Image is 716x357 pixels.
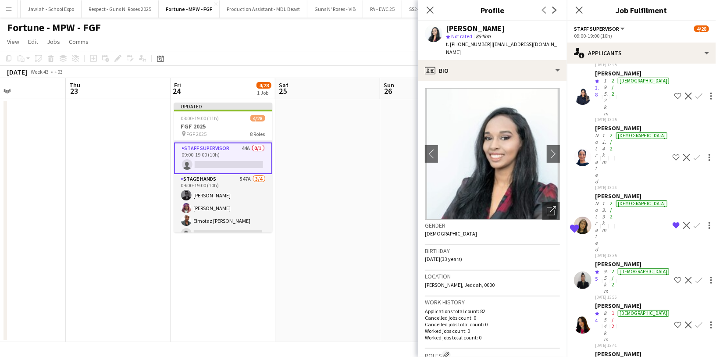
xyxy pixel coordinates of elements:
div: [DATE] 13:41 [595,343,671,348]
span: View [7,38,19,46]
span: [PERSON_NAME], Jeddah, 0000 [425,282,495,288]
span: 24 [173,86,181,96]
button: Fortune - MPW - FGF [159,0,220,18]
span: 4/28 [694,25,709,32]
span: Not rated [451,33,472,39]
span: Week 43 [29,68,51,75]
div: Updated [174,103,272,110]
span: 5 [595,275,598,282]
span: 4/28 [256,82,271,89]
app-skills-label: 2/2 [610,200,613,220]
span: [DEMOGRAPHIC_DATA] [425,230,477,237]
div: [DATE] 13:26 [595,185,669,190]
button: Production Assistant - MDL Beast [220,0,307,18]
h3: Work history [425,298,560,306]
div: [DEMOGRAPHIC_DATA] [618,310,669,317]
div: [PERSON_NAME] [595,69,671,77]
div: 13.3km [600,200,608,253]
div: [DATE] 13:36 [595,294,671,300]
button: Jawlah - School Expo [21,0,82,18]
div: [DATE] 13:25 [595,62,671,68]
h3: Profile [418,4,567,16]
button: SS24 - Crew Support [402,0,460,18]
div: [DATE] 13:25 [595,117,671,122]
app-skills-label: 2/2 [612,77,614,97]
span: | [EMAIL_ADDRESS][DOMAIN_NAME] [446,41,557,55]
span: Fri [174,81,181,89]
h3: FGF 2025 [174,122,272,130]
span: 8 Roles [250,131,265,137]
h3: Birthday [425,247,560,255]
a: Jobs [43,36,64,47]
span: t. [PHONE_NUMBER] [446,41,492,47]
div: Not rated [595,132,600,185]
div: 854km [602,310,610,343]
div: [PERSON_NAME] [595,302,671,310]
div: Applicants [567,43,716,64]
span: Staff Supervisor [574,25,619,32]
p: Cancelled jobs count: 0 [425,314,560,321]
div: [DATE] [7,68,27,76]
div: [PERSON_NAME] [595,124,669,132]
h1: Fortune - MPW - FGF [7,21,101,34]
div: [PERSON_NAME] [446,25,505,32]
button: Guns N' Roses - VIB [307,0,363,18]
app-skills-label: 1/2 [612,310,614,329]
span: 3.8 [595,85,599,98]
a: View [4,36,23,47]
span: Sun [384,81,394,89]
h3: Job Fulfilment [567,4,716,16]
div: +03 [54,68,63,75]
span: 26 [382,86,394,96]
button: PA - EWC 25 [363,0,402,18]
a: Comms [65,36,92,47]
span: [DATE] (33 years) [425,256,462,262]
div: [PERSON_NAME] [595,260,671,268]
div: Not rated [595,200,600,253]
div: [PERSON_NAME] [595,192,669,200]
span: 23 [68,86,80,96]
span: Thu [69,81,80,89]
span: 08:00-19:00 (11h) [181,115,219,121]
span: Sat [279,81,289,89]
h3: Gender [425,221,560,229]
span: FGF 2025 [187,131,207,137]
app-job-card: Updated08:00-19:00 (11h)4/28FGF 2025 FGF 20258 Roles[PERSON_NAME] Staff Supervisor44A0/109:00-19:... [174,103,272,232]
div: [DEMOGRAPHIC_DATA] [618,78,669,84]
button: Respect - Guns N' Roses 2025 [82,0,159,18]
span: Edit [28,38,38,46]
span: 854km [474,33,492,39]
div: 09:00-19:00 (10h) [574,32,709,39]
a: Edit [25,36,42,47]
app-skills-label: 2/2 [612,268,614,288]
p: Applications total count: 82 [425,308,560,314]
app-card-role: Stage Hands547A3/409:00-19:00 (10h)[PERSON_NAME][PERSON_NAME]Elmotaz [PERSON_NAME] [174,174,272,242]
div: [DEMOGRAPHIC_DATA] [616,200,667,207]
span: 4 [595,317,598,324]
app-card-role: Staff Supervisor44A0/109:00-19:00 (10h) [174,143,272,174]
div: [DEMOGRAPHIC_DATA] [618,268,669,275]
span: 25 [278,86,289,96]
div: Bio [418,60,567,81]
div: [DATE] 13:35 [595,253,669,258]
p: Worked jobs total count: 0 [425,334,560,341]
div: 1 Job [257,89,271,96]
p: Worked jobs count: 0 [425,328,560,334]
span: 4/28 [250,115,265,121]
span: Jobs [47,38,60,46]
app-skills-label: 2/2 [610,132,613,152]
h3: Location [425,272,560,280]
div: 195.2km [602,77,610,117]
div: [DEMOGRAPHIC_DATA] [616,132,667,139]
button: Staff Supervisor [574,25,626,32]
span: Comms [69,38,89,46]
div: Open photos pop-in [542,202,560,220]
img: Crew avatar or photo [425,88,560,220]
div: 9.5km [602,268,610,294]
div: 11.4km [600,132,608,185]
p: Cancelled jobs total count: 0 [425,321,560,328]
